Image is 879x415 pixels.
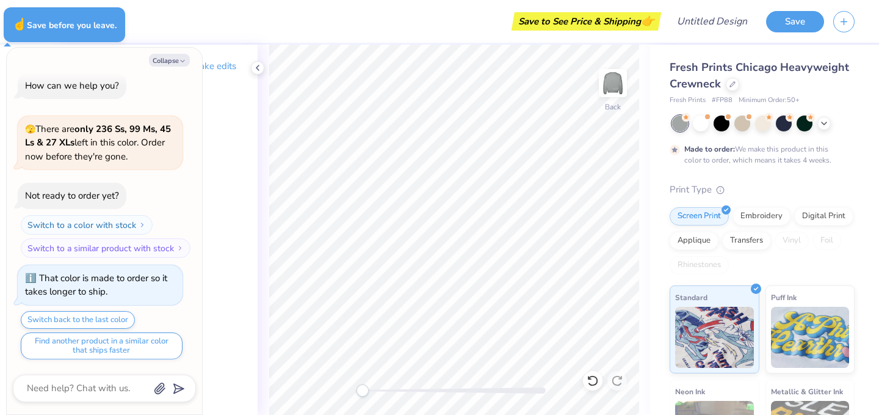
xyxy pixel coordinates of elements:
span: Fresh Prints [670,95,706,106]
span: Minimum Order: 50 + [739,95,800,106]
div: Not ready to order yet? [25,189,119,202]
button: Switch to a color with stock [21,215,153,235]
strong: Made to order: [684,144,735,154]
div: Embroidery [733,207,790,226]
div: Screen Print [670,207,729,226]
button: Collapse [149,54,190,67]
div: Digital Print [794,207,853,226]
button: Find another product in a similar color that ships faster [21,332,183,359]
div: Applique [670,232,718,250]
span: There are left in this color. Order now before they're gone. [25,123,171,163]
span: Standard [675,291,707,304]
div: Foil [812,232,841,250]
div: Rhinestones [670,256,729,274]
span: Puff Ink [771,291,797,304]
button: Switch back to the last color [21,311,135,329]
button: Switch to a similar product with stock [21,238,190,258]
span: Fresh Prints Chicago Heavyweight Crewneck [670,60,849,91]
div: Vinyl [775,232,809,250]
span: 🫣 [25,123,35,135]
div: We make this product in this color to order, which means it takes 4 weeks. [684,144,834,166]
div: Accessibility label [356,384,369,397]
div: Transfers [722,232,771,250]
div: That color is made to order so it takes longer to ship. [25,272,167,298]
img: Switch to a similar product with stock [176,244,184,252]
strong: only 236 Ss, 99 Ms, 45 Ls & 27 XLs [25,123,171,149]
span: Metallic & Glitter Ink [771,385,843,398]
img: Puff Ink [771,307,850,368]
span: # FP88 [712,95,733,106]
div: How can we help you? [25,79,119,92]
span: 👉 [641,13,654,28]
button: Save [766,11,824,32]
img: Back [601,71,625,95]
input: Untitled Design [667,9,757,34]
div: Save to See Price & Shipping [515,12,658,31]
span: Neon Ink [675,385,705,398]
div: Back [605,101,621,112]
img: Standard [675,307,754,368]
img: Switch to a color with stock [139,221,146,229]
div: Print Type [670,183,855,197]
